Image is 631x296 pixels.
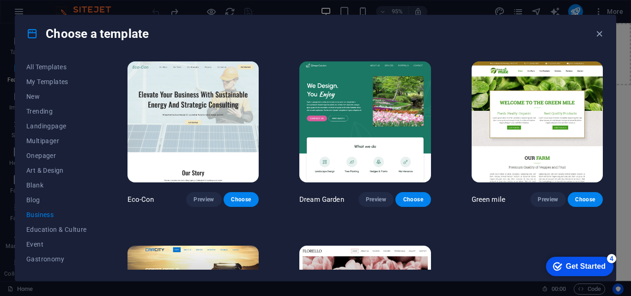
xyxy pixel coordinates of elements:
p: Dream Garden [299,195,344,204]
h4: Choose a template [26,26,149,41]
button: Education & Culture [26,222,87,237]
span: Trending [26,108,87,115]
button: Preview [186,192,221,207]
p: Eco-Con [127,195,154,204]
span: Preview [538,196,558,203]
span: New [26,93,87,100]
button: Blog [26,193,87,207]
span: Multipager [26,137,87,145]
button: Onepager [26,148,87,163]
span: Onepager [26,152,87,159]
button: Art & Design [26,163,87,178]
img: Eco-Con [127,61,259,182]
p: Green mile [472,195,505,204]
button: All Templates [26,60,87,74]
button: Health [26,266,87,281]
span: Business [26,211,87,218]
span: Choose [403,196,423,203]
div: Get Started 4 items remaining, 20% complete [7,5,75,24]
span: Art & Design [26,167,87,174]
span: All Templates [26,63,87,71]
button: Event [26,237,87,252]
span: Preview [366,196,386,203]
span: Event [26,241,87,248]
span: Add elements [179,40,225,53]
button: Choose [568,192,603,207]
span: Choose [575,196,595,203]
span: Education & Culture [26,226,87,233]
img: Dream Garden [299,61,431,182]
button: Landingpage [26,119,87,133]
button: Preview [530,192,565,207]
span: Choose [231,196,251,203]
button: Choose [395,192,431,207]
button: Blank [26,178,87,193]
button: Gastronomy [26,252,87,266]
span: My Templates [26,78,87,85]
span: Blank [26,181,87,189]
span: Paste clipboard [229,40,279,53]
span: Gastronomy [26,255,87,263]
div: 4 [68,2,78,11]
button: My Templates [26,74,87,89]
button: Business [26,207,87,222]
button: Multipager [26,133,87,148]
span: Preview [194,196,214,203]
button: Preview [358,192,394,207]
span: Blog [26,196,87,204]
button: Choose [224,192,259,207]
button: Trending [26,104,87,119]
div: Get Started [27,10,67,18]
button: New [26,89,87,104]
span: Landingpage [26,122,87,130]
img: Green mile [472,61,603,182]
